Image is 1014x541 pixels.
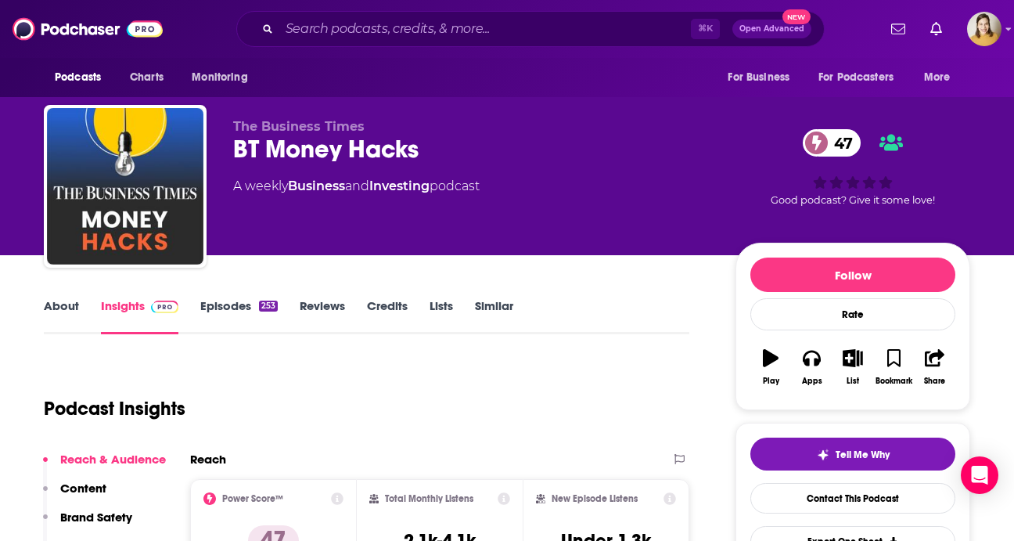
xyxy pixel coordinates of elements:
span: New [782,9,811,24]
a: Contact This Podcast [750,483,955,514]
button: open menu [181,63,268,92]
button: Reach & Audience [43,452,166,481]
button: tell me why sparkleTell Me Why [750,438,955,471]
h2: Total Monthly Listens [385,493,473,504]
h2: Power Score™ [222,493,283,504]
h2: Reach [190,452,226,467]
button: Follow [750,258,955,292]
img: Podchaser Pro [151,301,178,313]
div: Bookmark [876,377,912,386]
div: A weekly podcast [233,177,480,196]
button: Play [750,339,791,395]
p: Content [60,481,106,496]
button: List [832,339,873,395]
button: Brand Safety [43,510,132,539]
p: Brand Safety [60,510,132,525]
span: Monitoring [192,67,247,88]
h1: Podcast Insights [44,397,185,420]
a: Charts [120,63,173,92]
span: Tell Me Why [836,449,890,461]
a: Business [288,179,345,193]
button: Share [915,339,955,395]
input: Search podcasts, credits, & more... [279,16,691,41]
img: Podchaser - Follow, Share and Rate Podcasts [13,14,163,44]
img: BT Money Hacks [47,108,203,265]
a: Investing [369,179,430,193]
button: Bookmark [873,339,914,395]
button: open menu [808,63,916,92]
div: 253 [259,301,278,312]
button: open menu [717,63,809,92]
h2: New Episode Listens [552,493,638,504]
button: Open AdvancedNew [732,20,811,38]
button: open menu [913,63,970,92]
button: Content [43,481,106,510]
div: Share [924,377,945,386]
img: tell me why sparkle [817,449,829,461]
p: Reach & Audience [60,452,166,467]
div: Play [763,377,779,386]
span: Good podcast? Give it some love! [771,194,935,206]
a: Lists [430,298,453,334]
span: Podcasts [55,67,101,88]
button: open menu [44,63,121,92]
a: Reviews [300,298,345,334]
a: Credits [367,298,408,334]
span: More [924,67,951,88]
a: Similar [475,298,513,334]
span: ⌘ K [691,19,720,39]
div: Search podcasts, credits, & more... [236,11,825,47]
span: The Business Times [233,119,365,134]
a: InsightsPodchaser Pro [101,298,178,334]
a: Show notifications dropdown [924,16,948,42]
div: List [847,377,859,386]
div: Apps [802,377,822,386]
a: 47 [803,129,861,157]
a: Show notifications dropdown [885,16,912,42]
div: Open Intercom Messenger [961,456,998,494]
span: For Podcasters [818,67,894,88]
span: Open Advanced [739,25,804,33]
span: Charts [130,67,164,88]
a: About [44,298,79,334]
img: User Profile [967,12,1001,46]
span: For Business [728,67,789,88]
a: Episodes253 [200,298,278,334]
div: 47Good podcast? Give it some love! [735,119,970,216]
div: Rate [750,298,955,330]
button: Apps [791,339,832,395]
button: Show profile menu [967,12,1001,46]
span: 47 [818,129,861,157]
span: and [345,179,369,193]
span: Logged in as rebecca77781 [967,12,1001,46]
